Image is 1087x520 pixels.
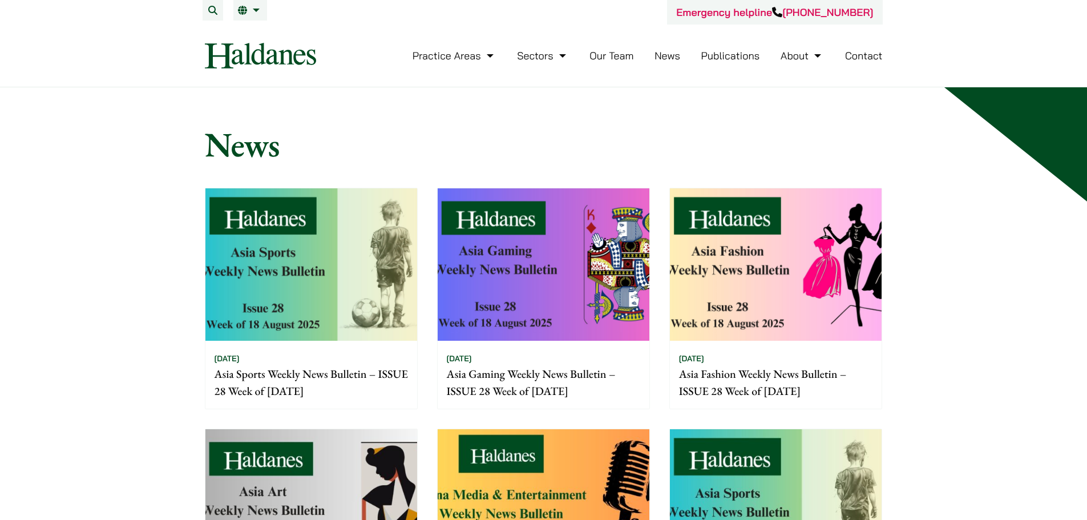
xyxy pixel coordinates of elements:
[447,365,640,400] p: Asia Gaming Weekly News Bulletin – ISSUE 28 Week of [DATE]
[676,6,873,19] a: Emergency helpline[PHONE_NUMBER]
[679,353,704,364] time: [DATE]
[447,353,472,364] time: [DATE]
[669,188,882,409] a: [DATE] Asia Fashion Weekly News Bulletin – ISSUE 28 Week of [DATE]
[845,49,883,62] a: Contact
[205,43,316,68] img: Logo of Haldanes
[517,49,568,62] a: Sectors
[679,365,872,400] p: Asia Fashion Weekly News Bulletin – ISSUE 28 Week of [DATE]
[205,124,883,165] h1: News
[215,353,240,364] time: [DATE]
[589,49,633,62] a: Our Team
[413,49,496,62] a: Practice Areas
[215,365,408,400] p: Asia Sports Weekly News Bulletin – ISSUE 28 Week of [DATE]
[205,188,418,409] a: [DATE] Asia Sports Weekly News Bulletin – ISSUE 28 Week of [DATE]
[701,49,760,62] a: Publications
[238,6,262,15] a: EN
[781,49,824,62] a: About
[654,49,680,62] a: News
[437,188,650,409] a: [DATE] Asia Gaming Weekly News Bulletin – ISSUE 28 Week of [DATE]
